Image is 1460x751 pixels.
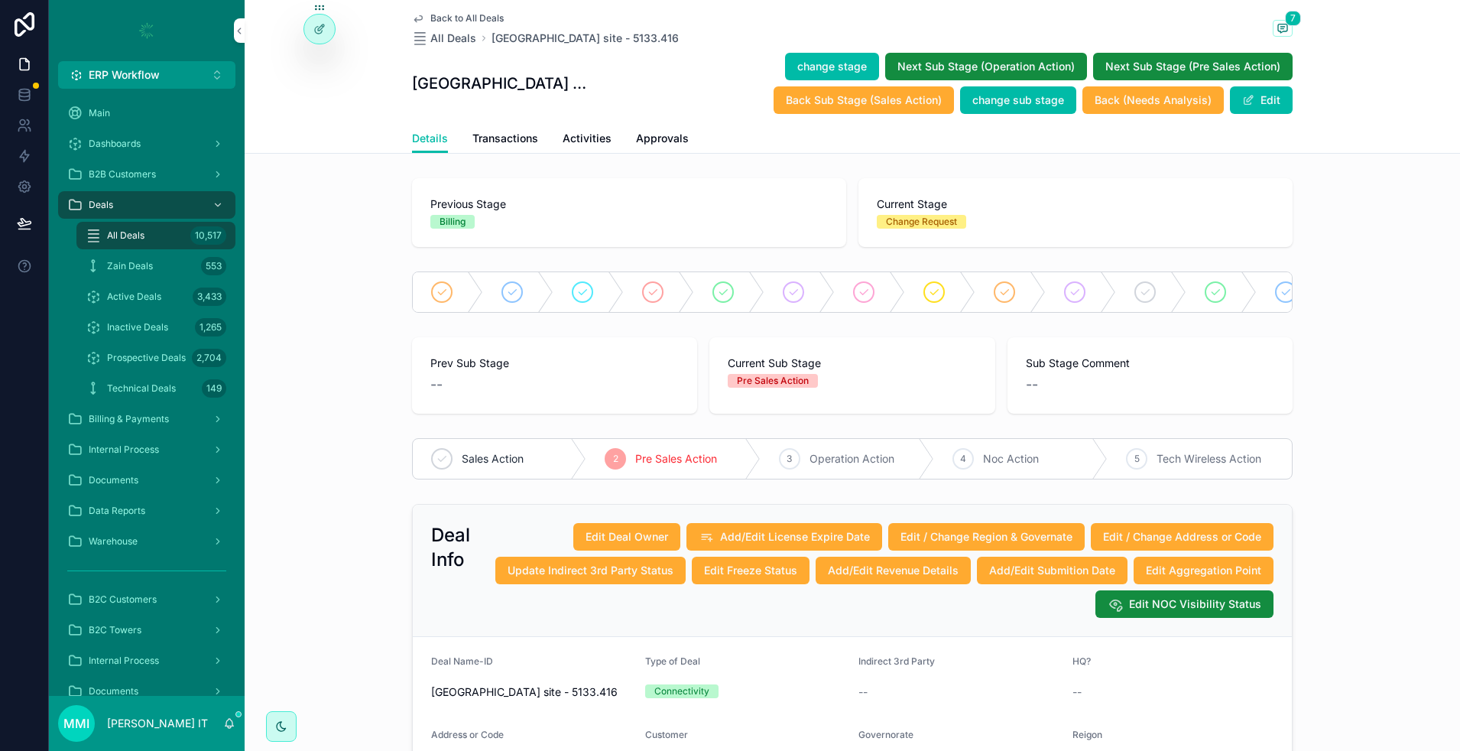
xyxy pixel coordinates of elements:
[888,523,1085,551] button: Edit / Change Region & Governate
[977,557,1127,584] button: Add/Edit Submition Date
[412,31,476,46] a: All Deals
[412,125,448,154] a: Details
[58,161,235,188] a: B2B Customers
[728,356,976,371] span: Current Sub Stage
[983,451,1039,467] span: Noc Action
[63,714,89,733] span: MMI
[774,86,954,114] button: Back Sub Stage (Sales Action)
[58,586,235,613] a: B2C Customers
[495,557,686,584] button: Update Indirect 3rd Party Status
[858,729,913,740] span: Governorate
[58,497,235,525] a: Data Reports
[786,93,942,108] span: Back Sub Stage (Sales Action)
[89,138,141,150] span: Dashboards
[58,528,235,555] a: Warehouse
[430,374,443,395] span: --
[654,684,709,698] div: Connectivity
[89,168,156,180] span: B2B Customers
[686,523,882,551] button: Add/Edit License Expire Date
[107,321,168,333] span: Inactive Deals
[440,215,466,229] div: Billing
[89,624,141,636] span: B2C Towers
[1026,356,1274,371] span: Sub Stage Comment
[202,379,226,398] div: 149
[107,716,208,731] p: [PERSON_NAME] IT
[107,291,161,303] span: Active Deals
[797,59,867,74] span: change stage
[195,318,226,336] div: 1,265
[89,67,160,83] span: ERP Workflow
[89,655,159,667] span: Internal Process
[107,352,186,364] span: Prospective Deals
[58,616,235,644] a: B2C Towers
[89,107,110,119] span: Main
[58,99,235,127] a: Main
[828,563,959,578] span: Add/Edit Revenue Details
[573,523,680,551] button: Edit Deal Owner
[1095,93,1212,108] span: Back (Needs Analysis)
[1146,563,1261,578] span: Edit Aggregation Point
[462,451,524,467] span: Sales Action
[960,453,966,465] span: 4
[1091,523,1273,551] button: Edit / Change Address or Code
[972,93,1064,108] span: change sub stage
[563,131,612,146] span: Activities
[858,655,935,667] span: Indirect 3rd Party
[1157,451,1261,467] span: Tech Wireless Action
[785,53,879,80] button: change stage
[960,86,1076,114] button: change sub stage
[897,59,1075,74] span: Next Sub Stage (Operation Action)
[431,655,493,667] span: Deal Name-ID
[76,344,235,372] a: Prospective Deals2,704
[412,12,504,24] a: Back to All Deals
[1129,597,1261,612] span: Edit NOC Visibility Status
[1072,684,1082,700] span: --
[89,535,138,548] span: Warehouse
[1072,729,1102,740] span: Reigon
[636,125,689,155] a: Approvals
[613,453,618,465] span: 2
[1134,557,1273,584] button: Edit Aggregation Point
[58,405,235,433] a: Billing & Payments
[1134,453,1140,465] span: 5
[58,436,235,463] a: Internal Process
[1072,655,1091,667] span: HQ?
[89,593,157,606] span: B2C Customers
[787,453,792,465] span: 3
[563,125,612,155] a: Activities
[886,215,957,229] div: Change Request
[645,729,688,740] span: Customer
[1093,53,1293,80] button: Next Sub Stage (Pre Sales Action)
[58,467,235,494] a: Documents
[1230,86,1293,114] button: Edit
[1082,86,1224,114] button: Back (Needs Analysis)
[989,563,1115,578] span: Add/Edit Submition Date
[89,505,145,517] span: Data Reports
[1095,590,1273,618] button: Edit NOC Visibility Status
[135,18,159,43] img: App logo
[877,197,1274,212] span: Current Stage
[431,729,504,740] span: Address or Code
[49,89,245,696] div: scrollable content
[58,678,235,705] a: Documents
[76,222,235,249] a: All Deals10,517
[76,375,235,402] a: Technical Deals149
[58,191,235,219] a: Deals
[107,229,144,242] span: All Deals
[412,131,448,146] span: Details
[430,12,504,24] span: Back to All Deals
[76,314,235,341] a: Inactive Deals1,265
[636,131,689,146] span: Approvals
[635,451,717,467] span: Pre Sales Action
[107,260,153,272] span: Zain Deals
[1105,59,1280,74] span: Next Sub Stage (Pre Sales Action)
[645,655,700,667] span: Type of Deal
[89,413,169,425] span: Billing & Payments
[89,199,113,211] span: Deals
[704,563,797,578] span: Edit Freeze Status
[737,374,809,388] div: Pre Sales Action
[816,557,971,584] button: Add/Edit Revenue Details
[192,349,226,367] div: 2,704
[900,529,1072,545] span: Edit / Change Region & Governate
[472,131,538,146] span: Transactions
